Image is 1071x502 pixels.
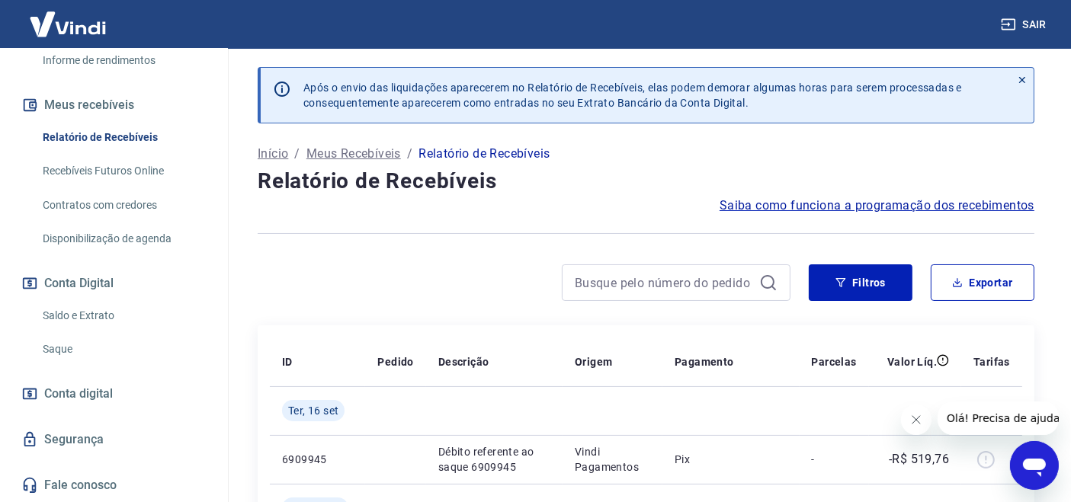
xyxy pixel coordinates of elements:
a: Meus Recebíveis [306,145,401,163]
a: Conta digital [18,377,210,411]
iframe: Fechar mensagem [901,404,932,435]
a: Disponibilização de agenda [37,223,210,254]
a: Recebíveis Futuros Online [37,155,210,187]
p: Pix [675,452,787,467]
p: / [407,145,412,163]
p: / [294,145,300,163]
p: ID [282,354,293,369]
p: Pedido [377,354,413,369]
p: 6909945 [282,452,353,467]
span: Ter, 16 set [288,403,338,418]
h4: Relatório de Recebíveis [258,166,1034,197]
a: Saque [37,334,210,365]
button: Meus recebíveis [18,88,210,122]
input: Busque pelo número do pedido [575,271,753,294]
a: Saiba como funciona a programação dos recebimentos [720,197,1034,215]
iframe: Mensagem da empresa [938,401,1059,435]
a: Saldo e Extrato [37,300,210,331]
p: Parcelas [812,354,857,369]
p: Vindi Pagamentos [575,444,650,475]
p: Tarifas [973,354,1010,369]
a: Início [258,145,288,163]
iframe: Botão para abrir a janela de mensagens [1010,441,1059,490]
p: Valor Líq. [887,354,937,369]
a: Segurança [18,423,210,456]
p: Após o envio das liquidações aparecerem no Relatório de Recebíveis, elas podem demorar algumas ho... [303,80,962,110]
p: Pagamento [675,354,734,369]
button: Sair [998,11,1053,39]
span: Conta digital [44,383,113,404]
a: Fale conosco [18,468,210,502]
p: Relatório de Recebíveis [418,145,550,163]
button: Filtros [809,264,912,301]
p: Descrição [438,354,489,369]
p: Débito referente ao saque 6909945 [438,444,550,475]
img: Vindi [18,1,117,47]
a: Informe de rendimentos [37,45,210,76]
a: Contratos com credores [37,190,210,221]
p: - [812,452,857,467]
button: Exportar [931,264,1034,301]
button: Conta Digital [18,267,210,300]
p: Origem [575,354,612,369]
a: Relatório de Recebíveis [37,122,210,153]
p: -R$ 519,76 [889,450,949,468]
span: Olá! Precisa de ajuda? [9,11,128,23]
